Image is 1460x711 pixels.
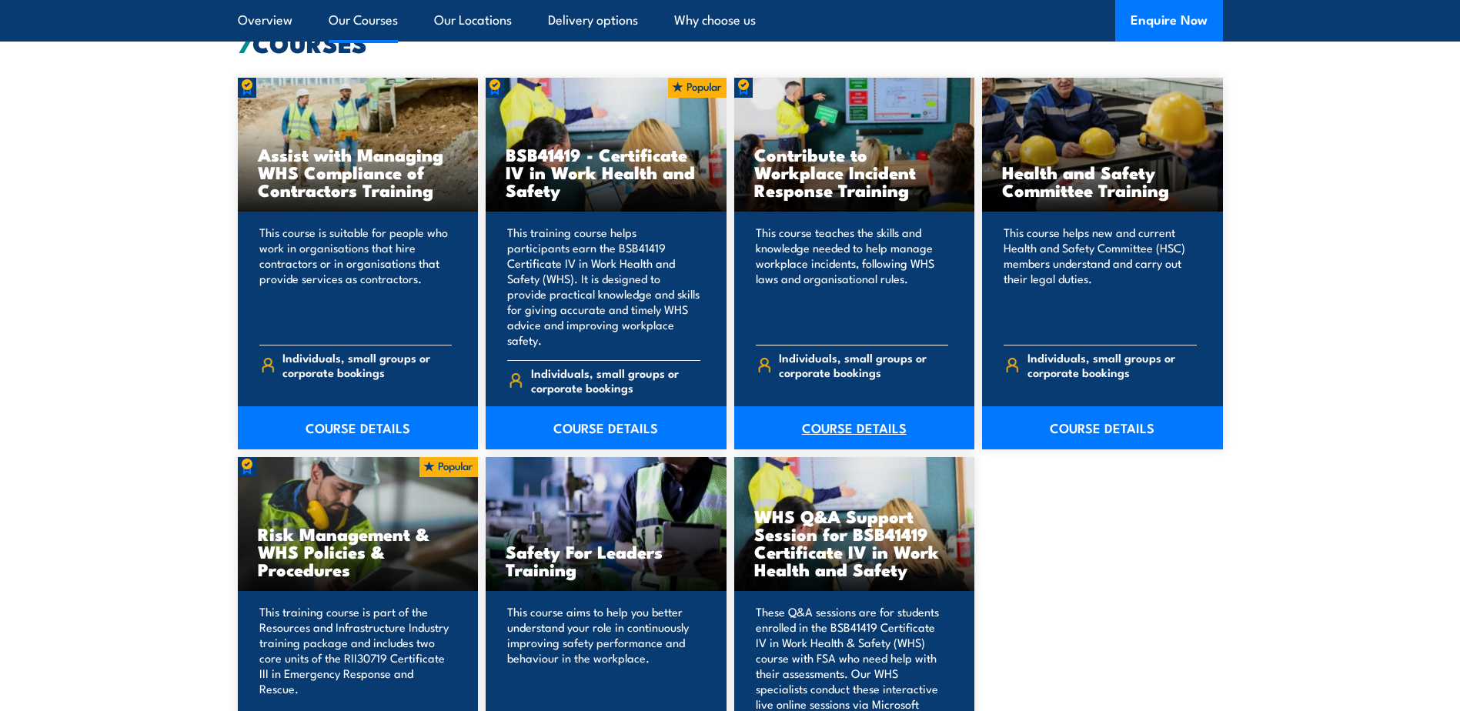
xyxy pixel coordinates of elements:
[754,145,955,199] h3: Contribute to Workplace Incident Response Training
[506,145,707,199] h3: BSB41419 - Certificate IV in Work Health and Safety
[982,406,1223,449] a: COURSE DETAILS
[506,542,707,578] h3: Safety For Leaders Training
[238,406,479,449] a: COURSE DETAILS
[238,32,1223,53] h2: COURSES
[779,350,948,379] span: Individuals, small groups or corporate bookings
[258,525,459,578] h3: Risk Management & WHS Policies & Procedures
[531,366,700,395] span: Individuals, small groups or corporate bookings
[1004,225,1197,332] p: This course helps new and current Health and Safety Committee (HSC) members understand and carry ...
[756,225,949,332] p: This course teaches the skills and knowledge needed to help manage workplace incidents, following...
[734,406,975,449] a: COURSE DETAILS
[1027,350,1197,379] span: Individuals, small groups or corporate bookings
[238,23,252,62] strong: 7
[259,225,453,332] p: This course is suitable for people who work in organisations that hire contractors or in organisa...
[486,406,727,449] a: COURSE DETAILS
[754,507,955,578] h3: WHS Q&A Support Session for BSB41419 Certificate IV in Work Health and Safety
[1002,163,1203,199] h3: Health and Safety Committee Training
[507,225,700,348] p: This training course helps participants earn the BSB41419 Certificate IV in Work Health and Safet...
[258,145,459,199] h3: Assist with Managing WHS Compliance of Contractors Training
[282,350,452,379] span: Individuals, small groups or corporate bookings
